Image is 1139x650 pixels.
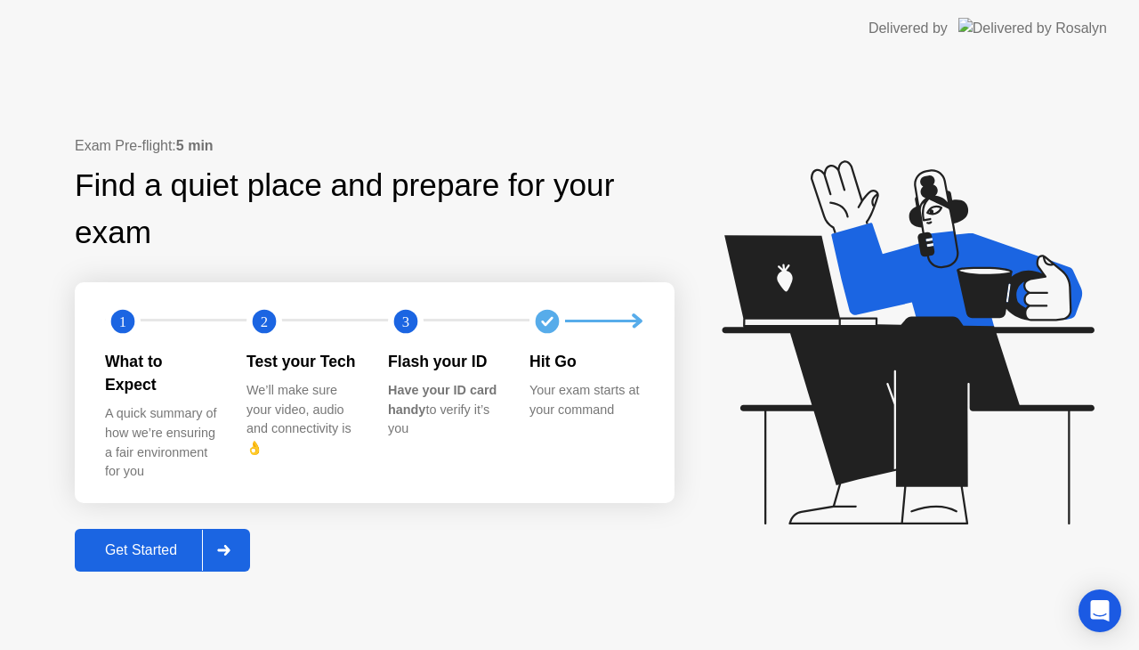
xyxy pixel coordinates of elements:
div: Your exam starts at your command [529,381,642,419]
text: 2 [261,313,268,329]
div: Hit Go [529,350,642,373]
div: Flash your ID [388,350,501,373]
div: to verify it’s you [388,381,501,439]
div: Delivered by [868,18,948,39]
b: Have your ID card handy [388,383,497,417]
b: 5 min [176,138,214,153]
img: Delivered by Rosalyn [958,18,1107,38]
div: Test your Tech [246,350,359,373]
div: Exam Pre-flight: [75,135,675,157]
text: 1 [119,313,126,329]
div: Open Intercom Messenger [1078,589,1121,632]
text: 3 [402,313,409,329]
div: Get Started [80,542,202,558]
div: We’ll make sure your video, audio and connectivity is 👌 [246,381,359,458]
div: Find a quiet place and prepare for your exam [75,162,675,256]
div: What to Expect [105,350,218,397]
div: A quick summary of how we’re ensuring a fair environment for you [105,404,218,481]
button: Get Started [75,529,250,572]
